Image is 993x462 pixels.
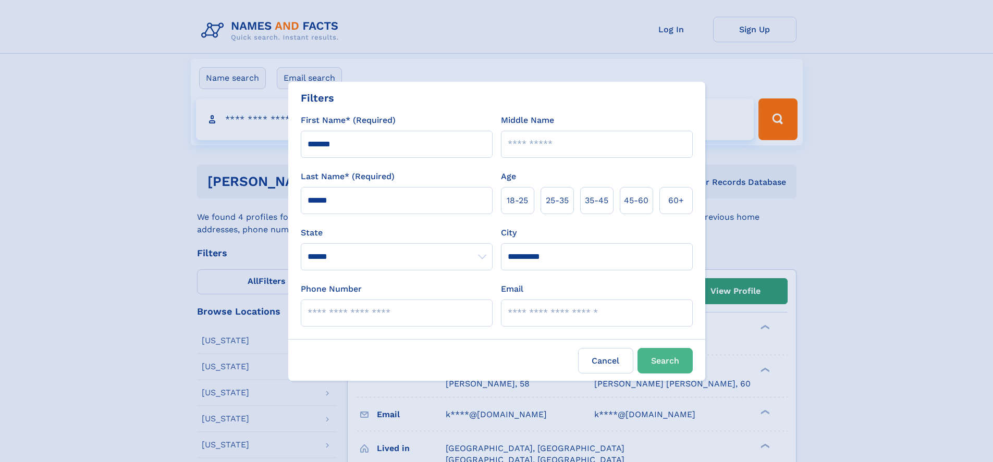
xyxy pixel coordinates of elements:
[501,227,517,239] label: City
[301,227,493,239] label: State
[301,170,395,183] label: Last Name* (Required)
[624,194,648,207] span: 45‑60
[507,194,528,207] span: 18‑25
[501,170,516,183] label: Age
[638,348,693,373] button: Search
[301,114,396,127] label: First Name* (Required)
[668,194,684,207] span: 60+
[578,348,633,373] label: Cancel
[301,90,334,106] div: Filters
[585,194,608,207] span: 35‑45
[501,114,554,127] label: Middle Name
[301,283,362,295] label: Phone Number
[501,283,523,295] label: Email
[546,194,569,207] span: 25‑35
